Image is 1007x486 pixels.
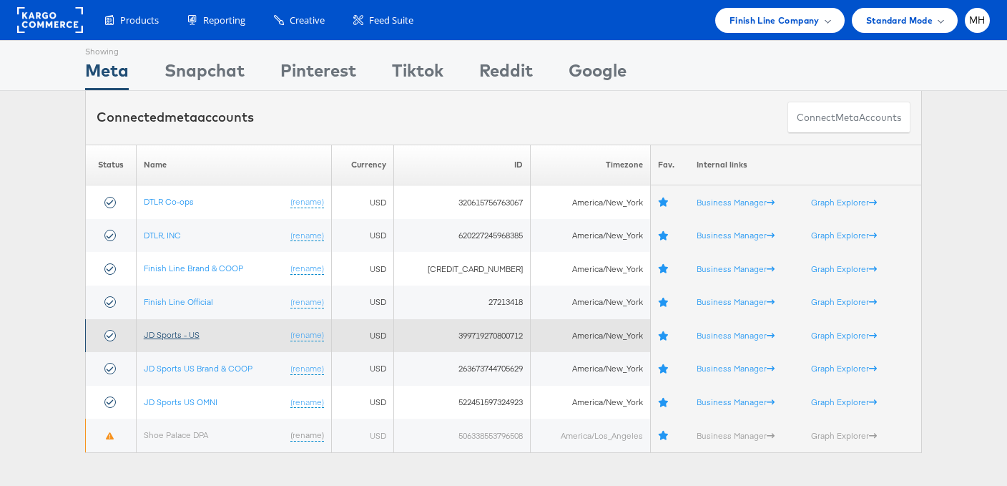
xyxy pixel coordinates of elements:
[730,13,820,28] span: Finish Line Company
[144,230,181,240] a: DTLR, INC
[393,286,530,319] td: 27213418
[530,252,651,286] td: America/New_York
[787,102,910,134] button: ConnectmetaAccounts
[331,145,393,185] th: Currency
[697,197,775,208] a: Business Manager
[530,419,651,452] td: America/Los_Angeles
[811,397,877,407] a: Graph Explorer
[144,329,200,340] a: JD Sports - US
[811,430,877,441] a: Graph Explorer
[369,14,413,27] span: Feed Suite
[697,263,775,274] a: Business Manager
[290,329,324,341] a: (rename)
[144,363,252,374] a: JD Sports US Brand & COOP
[290,263,324,275] a: (rename)
[393,419,530,452] td: 506338553796508
[331,252,393,286] td: USD
[331,352,393,386] td: USD
[331,419,393,452] td: USD
[392,58,443,90] div: Tiktok
[697,363,775,374] a: Business Manager
[290,14,325,27] span: Creative
[144,429,208,440] a: Shoe Palace DPA
[120,14,159,27] span: Products
[811,296,877,307] a: Graph Explorer
[144,296,213,307] a: Finish Line Official
[969,16,986,25] span: MH
[811,197,877,208] a: Graph Explorer
[393,219,530,253] td: 620227245968385
[331,319,393,353] td: USD
[280,58,356,90] div: Pinterest
[530,145,651,185] th: Timezone
[85,41,129,58] div: Showing
[530,185,651,219] td: America/New_York
[136,145,331,185] th: Name
[290,363,324,375] a: (rename)
[393,319,530,353] td: 399719270800712
[479,58,533,90] div: Reddit
[97,108,254,127] div: Connected accounts
[85,58,129,90] div: Meta
[290,196,324,208] a: (rename)
[530,286,651,319] td: America/New_York
[290,296,324,308] a: (rename)
[811,330,877,341] a: Graph Explorer
[164,58,245,90] div: Snapchat
[697,296,775,307] a: Business Manager
[290,429,324,442] a: (rename)
[697,430,775,441] a: Business Manager
[144,196,194,207] a: DTLR Co-ops
[835,111,859,125] span: meta
[697,330,775,341] a: Business Manager
[393,386,530,419] td: 522451597324923
[811,363,877,374] a: Graph Explorer
[530,319,651,353] td: America/New_York
[331,185,393,219] td: USD
[530,219,651,253] td: America/New_York
[530,386,651,419] td: America/New_York
[86,145,137,185] th: Status
[393,185,530,219] td: 320615756763067
[393,252,530,286] td: [CREDIT_CARD_NUMBER]
[866,13,933,28] span: Standard Mode
[811,263,877,274] a: Graph Explorer
[697,397,775,407] a: Business Manager
[331,219,393,253] td: USD
[290,230,324,242] a: (rename)
[203,14,245,27] span: Reporting
[144,263,243,273] a: Finish Line Brand & COOP
[164,109,197,125] span: meta
[290,397,324,409] a: (rename)
[393,145,530,185] th: ID
[811,230,877,240] a: Graph Explorer
[144,397,217,407] a: JD Sports US OMNI
[697,230,775,240] a: Business Manager
[530,352,651,386] td: America/New_York
[393,352,530,386] td: 263673744705629
[569,58,627,90] div: Google
[331,386,393,419] td: USD
[331,286,393,319] td: USD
